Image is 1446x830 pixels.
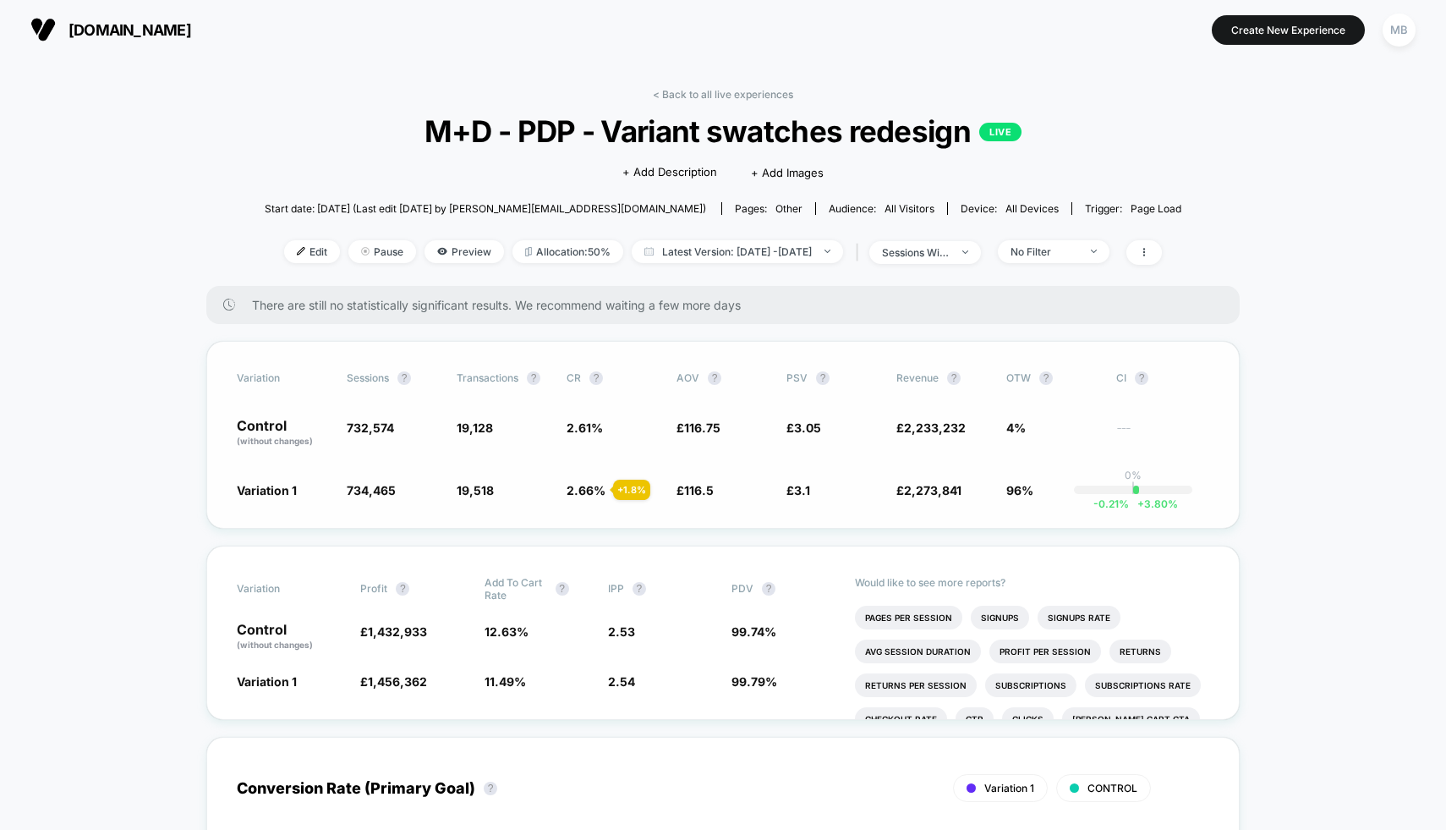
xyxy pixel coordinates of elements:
[237,623,343,651] p: Control
[589,371,603,385] button: ?
[971,606,1029,629] li: Signups
[237,371,330,385] span: Variation
[824,250,830,253] img: end
[484,782,497,795] button: ?
[644,247,654,256] img: calendar
[567,371,581,384] span: CR
[684,420,720,435] span: 116.75
[1091,250,1097,253] img: end
[947,202,1071,215] span: Device:
[252,298,1206,312] span: There are still no statistically significant results. We recommend waiting a few more days
[525,247,532,256] img: rebalance
[457,483,494,497] span: 19,518
[613,480,650,500] div: + 1.8 %
[485,674,526,689] span: 11.49 %
[457,371,518,384] span: Transactions
[1135,371,1148,385] button: ?
[855,576,1209,589] p: Would like to see more reports?
[676,483,714,497] span: £
[237,483,297,497] span: Variation 1
[368,624,427,639] span: 1,432,933
[237,674,297,689] span: Variation 1
[676,371,699,384] span: AOV
[424,240,504,263] span: Preview
[1038,606,1120,629] li: Signups Rate
[1002,707,1054,731] li: Clicks
[984,782,1034,794] span: Variation 1
[608,582,624,595] span: IPP
[786,371,808,384] span: PSV
[904,420,966,435] span: 2,233,232
[1093,497,1129,510] span: -0.21 %
[1109,640,1171,663] li: Returns
[731,674,777,689] span: 99.79 %
[347,483,396,497] span: 734,465
[956,707,994,731] li: Ctr
[762,582,775,596] button: ?
[1087,782,1137,794] span: CONTROL
[347,420,394,435] span: 732,574
[237,640,313,650] span: (without changes)
[1039,371,1053,385] button: ?
[1085,202,1181,215] div: Trigger:
[310,113,1135,149] span: M+D - PDP - Variant swatches redesign
[567,420,603,435] span: 2.61 %
[512,240,623,263] span: Allocation: 50%
[1006,420,1026,435] span: 4%
[1378,13,1421,47] button: MB
[786,420,821,435] span: £
[1125,469,1142,481] p: 0%
[348,240,416,263] span: Pause
[567,483,605,497] span: 2.66 %
[608,624,635,639] span: 2.53
[904,483,961,497] span: 2,273,841
[731,582,753,595] span: PDV
[989,640,1101,663] li: Profit Per Session
[360,674,427,689] span: £
[882,246,950,259] div: sessions with impression
[985,673,1076,697] li: Subscriptions
[360,582,387,595] span: Profit
[962,250,968,254] img: end
[1383,14,1416,47] div: MB
[1137,497,1144,510] span: +
[1212,15,1365,45] button: Create New Experience
[1116,371,1209,385] span: CI
[794,483,810,497] span: 3.1
[284,240,340,263] span: Edit
[368,674,427,689] span: 1,456,362
[708,371,721,385] button: ?
[786,483,810,497] span: £
[896,483,961,497] span: £
[896,371,939,384] span: Revenue
[25,16,196,43] button: [DOMAIN_NAME]
[1131,202,1181,215] span: Page Load
[751,166,824,179] span: + Add Images
[1006,371,1099,385] span: OTW
[361,247,370,256] img: end
[397,371,411,385] button: ?
[30,17,56,42] img: Visually logo
[852,240,869,265] span: |
[775,202,802,215] span: other
[1005,202,1059,215] span: all devices
[1011,245,1078,258] div: No Filter
[979,123,1022,141] p: LIVE
[653,88,793,101] a: < Back to all live experiences
[896,420,966,435] span: £
[360,624,427,639] span: £
[855,606,962,629] li: Pages Per Session
[237,576,330,602] span: Variation
[684,483,714,497] span: 116.5
[237,436,313,446] span: (without changes)
[527,371,540,385] button: ?
[794,420,821,435] span: 3.05
[297,247,305,256] img: edit
[855,673,977,697] li: Returns Per Session
[816,371,830,385] button: ?
[1006,483,1033,497] span: 96%
[485,624,529,639] span: 12.63 %
[632,240,843,263] span: Latest Version: [DATE] - [DATE]
[1129,497,1178,510] span: 3.80 %
[676,420,720,435] span: £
